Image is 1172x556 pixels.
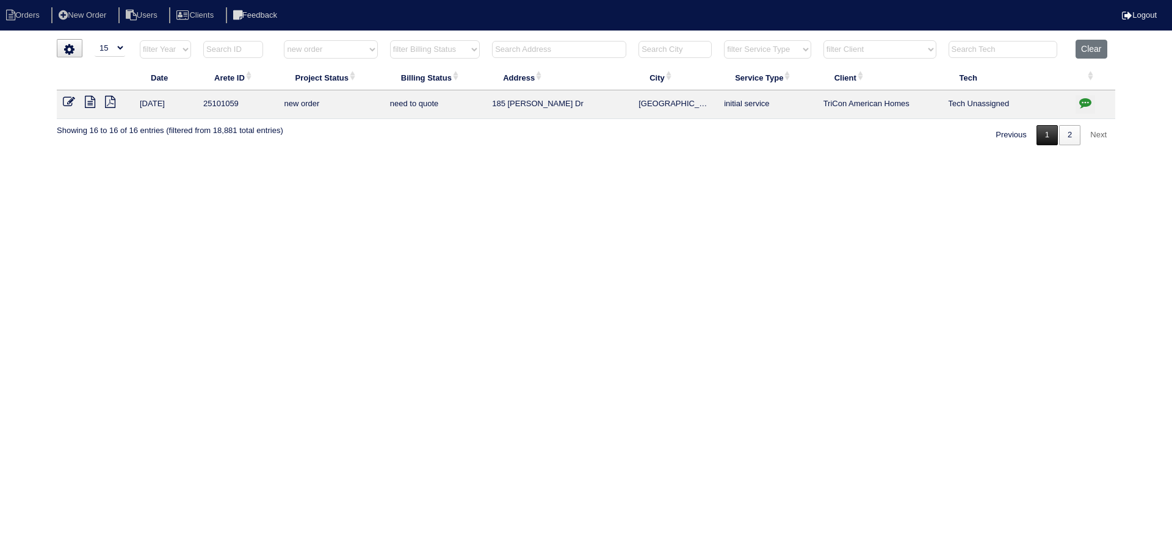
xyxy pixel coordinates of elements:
input: Search City [638,41,712,58]
a: Logout [1122,10,1157,20]
li: New Order [51,7,116,24]
th: Date [134,65,197,90]
td: Tech Unassigned [942,90,1070,119]
td: TriCon American Homes [817,90,942,119]
td: need to quote [384,90,486,119]
a: Users [118,10,167,20]
td: 185 [PERSON_NAME] Dr [486,90,632,119]
td: new order [278,90,383,119]
li: Users [118,7,167,24]
th: Arete ID: activate to sort column ascending [197,65,278,90]
td: [GEOGRAPHIC_DATA] [632,90,718,119]
input: Search ID [203,41,263,58]
div: Showing 16 to 16 of 16 entries (filtered from 18,881 total entries) [57,119,283,136]
input: Search Tech [949,41,1057,58]
td: initial service [718,90,817,119]
li: Feedback [226,7,287,24]
a: 2 [1059,125,1080,145]
a: Clients [169,10,223,20]
a: Previous [987,125,1035,145]
th: Service Type: activate to sort column ascending [718,65,817,90]
th: Tech [942,65,1070,90]
td: [DATE] [134,90,197,119]
input: Search Address [492,41,626,58]
a: Next [1082,125,1115,145]
th: Address: activate to sort column ascending [486,65,632,90]
th: Project Status: activate to sort column ascending [278,65,383,90]
a: New Order [51,10,116,20]
button: Clear [1076,40,1107,59]
th: City: activate to sort column ascending [632,65,718,90]
td: 25101059 [197,90,278,119]
th: Client: activate to sort column ascending [817,65,942,90]
th: : activate to sort column ascending [1069,65,1115,90]
li: Clients [169,7,223,24]
a: 1 [1036,125,1058,145]
th: Billing Status: activate to sort column ascending [384,65,486,90]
